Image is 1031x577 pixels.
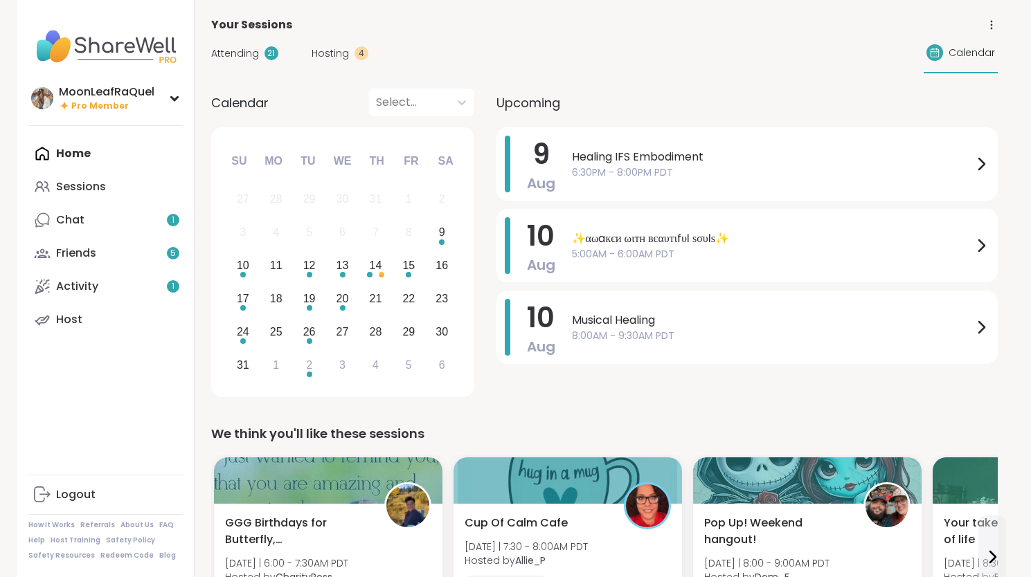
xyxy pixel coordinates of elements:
[361,185,391,214] div: Not available Thursday, July 31st, 2025
[211,46,259,61] span: Attending
[370,256,382,275] div: 14
[294,185,324,214] div: Not available Tuesday, July 29th, 2025
[572,312,973,329] span: Musical Healing
[361,284,391,313] div: Choose Thursday, August 21st, 2025
[386,484,429,527] img: CharityRoss
[294,251,324,281] div: Choose Tuesday, August 12th, 2025
[28,478,183,511] a: Logout
[361,218,391,248] div: Not available Thursday, August 7th, 2025
[373,223,379,241] div: 7
[56,487,96,502] div: Logout
[337,289,349,308] div: 20
[261,185,291,214] div: Not available Monday, July 28th, 2025
[328,185,357,214] div: Not available Wednesday, July 30th, 2025
[361,317,391,347] div: Choose Thursday, August 28th, 2025
[225,556,348,570] span: [DATE] | 6:00 - 7:30AM PDT
[527,337,555,356] span: Aug
[328,350,357,380] div: Choose Wednesday, September 3rd, 2025
[270,289,283,308] div: 18
[211,93,269,112] span: Calendar
[270,256,283,275] div: 11
[427,251,457,281] div: Choose Saturday, August 16th, 2025
[427,218,457,248] div: Choose Saturday, August 9th, 2025
[240,223,246,241] div: 3
[56,312,82,327] div: Host
[228,317,258,347] div: Choose Sunday, August 24th, 2025
[172,214,174,226] span: 1
[406,190,412,208] div: 1
[465,553,588,567] span: Hosted by
[704,556,830,570] span: [DATE] | 8:00 - 9:00AM PDT
[261,350,291,380] div: Choose Monday, September 1st, 2025
[328,251,357,281] div: Choose Wednesday, August 13th, 2025
[527,217,555,255] span: 10
[270,322,283,341] div: 25
[293,146,323,176] div: Tu
[258,146,289,176] div: Mo
[228,185,258,214] div: Not available Sunday, July 27th, 2025
[51,535,100,545] a: Host Training
[31,87,53,109] img: MoonLeafRaQuel
[465,515,568,531] span: Cup Of Calm Cafe
[237,356,249,374] div: 31
[306,223,312,241] div: 5
[406,223,412,241] div: 8
[436,256,448,275] div: 16
[337,322,349,341] div: 27
[294,218,324,248] div: Not available Tuesday, August 5th, 2025
[303,190,316,208] div: 29
[28,535,45,545] a: Help
[71,100,129,112] span: Pro Member
[394,284,424,313] div: Choose Friday, August 22nd, 2025
[225,515,369,548] span: GGG Birthdays for Butterfly, [PERSON_NAME] and [PERSON_NAME]
[28,22,183,71] img: ShareWell Nav Logo
[228,284,258,313] div: Choose Sunday, August 17th, 2025
[237,190,249,208] div: 27
[626,484,669,527] img: Allie_P
[294,317,324,347] div: Choose Tuesday, August 26th, 2025
[439,190,445,208] div: 2
[370,190,382,208] div: 31
[28,270,183,303] a: Activity1
[430,146,460,176] div: Sa
[532,135,550,174] span: 9
[427,350,457,380] div: Choose Saturday, September 6th, 2025
[159,551,176,560] a: Blog
[28,551,95,560] a: Safety Resources
[261,251,291,281] div: Choose Monday, August 11th, 2025
[270,190,283,208] div: 28
[56,179,106,194] div: Sessions
[237,256,249,275] div: 10
[394,218,424,248] div: Not available Friday, August 8th, 2025
[427,284,457,313] div: Choose Saturday, August 23rd, 2025
[337,190,349,208] div: 30
[211,17,292,33] span: Your Sessions
[339,356,346,374] div: 3
[337,256,349,275] div: 13
[949,46,995,60] span: Calendar
[228,350,258,380] div: Choose Sunday, August 31st, 2025
[361,146,392,176] div: Th
[339,223,346,241] div: 6
[273,356,279,374] div: 1
[394,350,424,380] div: Choose Friday, September 5th, 2025
[228,251,258,281] div: Choose Sunday, August 10th, 2025
[265,46,278,60] div: 21
[224,146,254,176] div: Su
[328,218,357,248] div: Not available Wednesday, August 6th, 2025
[172,281,174,293] span: 1
[228,218,258,248] div: Not available Sunday, August 3rd, 2025
[211,424,998,443] div: We think you'll like these sessions
[427,317,457,347] div: Choose Saturday, August 30th, 2025
[226,183,458,381] div: month 2025-08
[704,515,848,548] span: Pop Up! Weekend hangout!
[361,350,391,380] div: Choose Thursday, September 4th, 2025
[402,289,415,308] div: 22
[402,256,415,275] div: 15
[303,289,316,308] div: 19
[439,356,445,374] div: 6
[303,256,316,275] div: 12
[237,322,249,341] div: 24
[515,553,546,567] b: Allie_P
[80,520,115,530] a: Referrals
